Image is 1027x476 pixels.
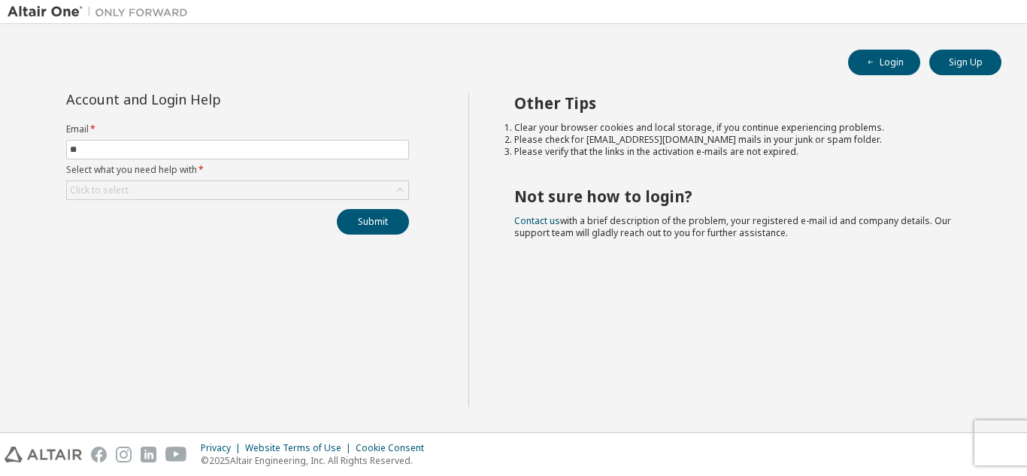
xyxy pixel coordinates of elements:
[514,134,975,146] li: Please check for [EMAIL_ADDRESS][DOMAIN_NAME] mails in your junk or spam folder.
[70,184,129,196] div: Click to select
[514,186,975,206] h2: Not sure how to login?
[5,447,82,462] img: altair_logo.svg
[514,214,951,239] span: with a brief description of the problem, your registered e-mail id and company details. Our suppo...
[514,122,975,134] li: Clear your browser cookies and local storage, if you continue experiencing problems.
[514,214,560,227] a: Contact us
[337,209,409,235] button: Submit
[929,50,1001,75] button: Sign Up
[356,442,433,454] div: Cookie Consent
[201,454,433,467] p: © 2025 Altair Engineering, Inc. All Rights Reserved.
[67,181,408,199] div: Click to select
[514,146,975,158] li: Please verify that the links in the activation e-mails are not expired.
[66,164,409,176] label: Select what you need help with
[165,447,187,462] img: youtube.svg
[66,93,341,105] div: Account and Login Help
[245,442,356,454] div: Website Terms of Use
[848,50,920,75] button: Login
[201,442,245,454] div: Privacy
[514,93,975,113] h2: Other Tips
[141,447,156,462] img: linkedin.svg
[91,447,107,462] img: facebook.svg
[116,447,132,462] img: instagram.svg
[66,123,409,135] label: Email
[8,5,195,20] img: Altair One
